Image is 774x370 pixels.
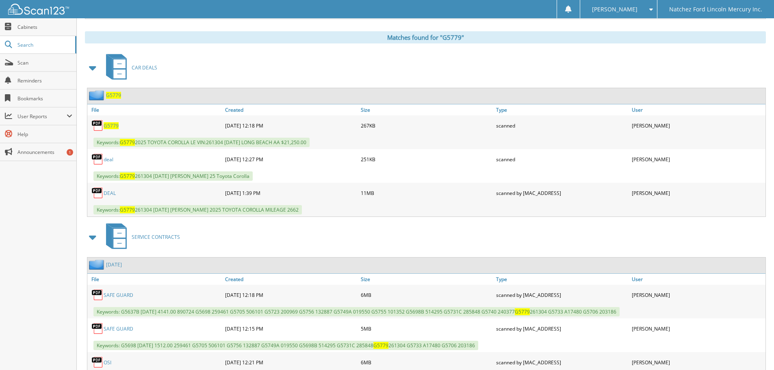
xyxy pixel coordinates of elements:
[17,149,72,156] span: Announcements
[93,341,478,350] span: Keywords: G5698 [DATE] 1512.00 259461 G5705 506101 G5756 132887 G5749A 019550 G5698B 514295 G5731...
[17,24,72,30] span: Cabinets
[8,4,69,15] img: scan123-logo-white.svg
[132,234,180,240] span: SERVICE CONTRACTS
[592,7,637,12] span: [PERSON_NAME]
[106,92,121,99] a: G5779
[104,190,116,197] a: DEAL
[91,119,104,132] img: PDF.png
[494,274,630,285] a: Type
[104,292,133,299] a: SAFE GUARD
[132,64,157,71] span: CAR DEALS
[91,322,104,335] img: PDF.png
[17,95,72,102] span: Bookmarks
[17,41,71,48] span: Search
[359,287,494,303] div: 6MB
[93,171,253,181] span: Keywords: 261304 [DATE] [PERSON_NAME] 25 Toyota Corolla
[101,221,180,253] a: SERVICE CONTRACTS
[87,104,223,115] a: File
[93,307,620,316] span: Keywords: G5637B [DATE] 4141.00 890724 G5698 259461 G5705 506101 G5723 200969 G5756 132887 G5749A...
[630,274,765,285] a: User
[17,131,72,138] span: Help
[91,289,104,301] img: PDF.png
[494,117,630,134] div: scanned
[494,320,630,337] div: scanned by [MAC_ADDRESS]
[359,320,494,337] div: 5MB
[89,90,106,100] img: folder2.png
[630,151,765,167] div: [PERSON_NAME]
[223,117,359,134] div: [DATE] 12:18 PM
[120,139,135,146] span: G5779
[87,274,223,285] a: File
[630,117,765,134] div: [PERSON_NAME]
[223,287,359,303] div: [DATE] 12:18 PM
[120,173,135,180] span: G5779
[17,77,72,84] span: Reminders
[93,138,310,147] span: Keywords: 2025 TOYOTA COROLLA LE VIN:261304 [DATE] LONG BEACH AA $21,250.00
[91,153,104,165] img: PDF.png
[359,185,494,201] div: 11MB
[223,320,359,337] div: [DATE] 12:15 PM
[93,205,302,214] span: Keywords: 261304 [DATE] [PERSON_NAME] 2025 TOYOTA COROLLA MILEAGE 2662
[101,52,157,84] a: CAR DEALS
[373,342,388,349] span: G5779
[494,104,630,115] a: Type
[669,7,762,12] span: Natchez Ford Lincoln Mercury Inc.
[733,331,774,370] iframe: Chat Widget
[104,359,111,366] a: OSI
[630,104,765,115] a: User
[630,287,765,303] div: [PERSON_NAME]
[91,356,104,368] img: PDF.png
[359,151,494,167] div: 251KB
[104,325,133,332] a: SAFE GUARD
[630,320,765,337] div: [PERSON_NAME]
[494,287,630,303] div: scanned by [MAC_ADDRESS]
[359,274,494,285] a: Size
[120,206,135,213] span: G5779
[494,185,630,201] div: scanned by [MAC_ADDRESS]
[223,104,359,115] a: Created
[223,151,359,167] div: [DATE] 12:27 PM
[17,59,72,66] span: Scan
[104,156,113,163] a: deal
[104,122,119,129] a: G5779
[17,113,67,120] span: User Reports
[515,308,530,315] span: G5779
[359,117,494,134] div: 267KB
[359,104,494,115] a: Size
[494,151,630,167] div: scanned
[106,261,122,268] a: [DATE]
[85,31,766,43] div: Matches found for "G5779"
[91,187,104,199] img: PDF.png
[630,185,765,201] div: [PERSON_NAME]
[67,149,73,156] div: 1
[223,274,359,285] a: Created
[223,185,359,201] div: [DATE] 1:39 PM
[89,260,106,270] img: folder2.png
